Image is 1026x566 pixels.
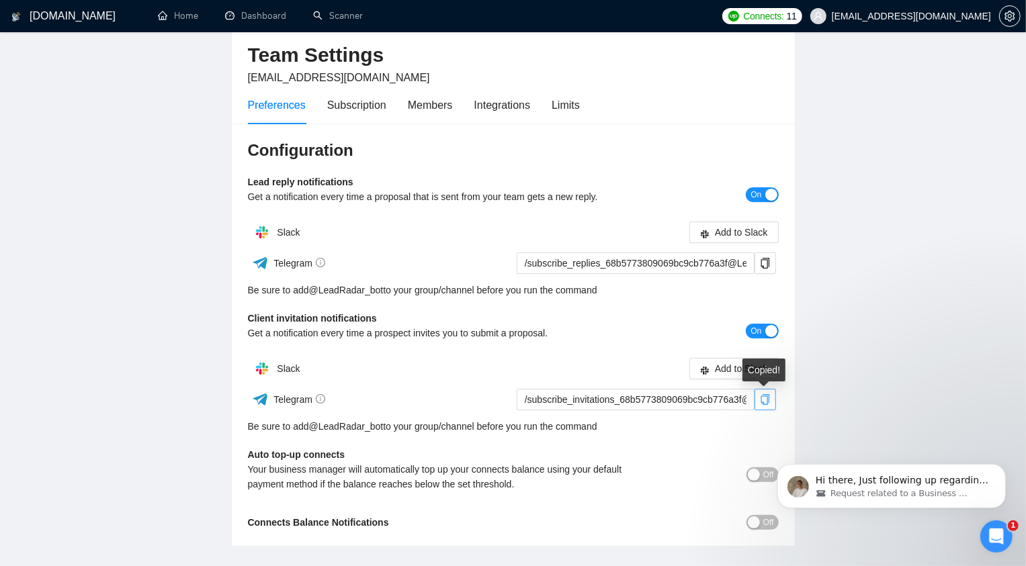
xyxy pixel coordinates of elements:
span: On [751,324,761,338]
b: Connects Balance Notifications [248,517,389,528]
div: Members [408,97,453,113]
div: Integrations [474,97,531,113]
div: Закрыть [231,21,255,46]
p: Чем мы можем помочь? [27,118,242,164]
button: Чат [67,419,134,473]
div: Недавняя заявка [28,283,241,300]
span: Чат [92,453,110,462]
b: Auto top-up connects [248,449,345,460]
img: Profile image for Nazar [28,220,54,246]
a: setting [999,11,1021,21]
h2: Team Settings [248,42,779,69]
img: ww3wtPAAAAAElFTkSuQmCC [252,391,269,408]
button: Помощь [202,419,269,473]
button: copy [755,252,776,274]
img: logo [27,26,48,47]
b: Lead reply notifications [248,177,353,187]
img: hpQkSZIkSZIkSZIkSZIkSZIkSZIkSZIkSZIkSZIkSZIkSZIkSZIkSZIkSZIkSZIkSZIkSZIkSZIkSZIkSZIkSZIkSZIkSZIkS... [249,355,275,382]
span: On [751,187,761,202]
span: Главная [11,453,56,462]
a: searchScanner [313,10,363,21]
span: [EMAIL_ADDRESS][DOMAIN_NAME] [248,72,430,83]
div: We typically reply in under a minute [28,379,224,393]
span: slack [700,229,710,239]
img: logo [11,6,21,28]
a: @LeadRadar_bot [309,419,384,434]
img: upwork-logo.png [728,11,739,21]
div: Get a notification every time a proposal that is sent from your team gets a new reply. [248,189,646,204]
span: Request related to a Business Manager [73,211,210,226]
b: Client invitation notifications [248,313,377,324]
div: Be sure to add to your group/channel before you run the command [248,419,779,434]
div: Nazar [60,240,87,254]
img: Profile image for Dima [195,21,222,48]
iframe: Intercom notifications сообщение [757,436,1026,530]
div: Copied! [742,359,785,381]
div: Недавние сообщенияProfile image for NazarRequest related to a Business ManagerHi there, Just foll... [13,181,255,265]
span: Slack [277,363,300,374]
p: Здравствуйте! 👋 [27,95,242,118]
div: Недавние сообщения [28,192,241,206]
div: Limits [552,97,580,113]
button: setting [999,5,1021,27]
img: Profile image for Viktor [144,21,171,48]
span: user [814,11,823,21]
span: 1 [1008,520,1019,531]
iframe: Intercom live chat [980,520,1013,553]
span: info-circle [316,258,325,267]
span: Помощь [215,453,255,462]
div: Request related to a Business Manager [60,305,225,320]
button: copy [755,389,776,410]
span: setting [1000,11,1020,21]
img: ww3wtPAAAAAElFTkSuQmCC [252,254,269,271]
span: slack [700,365,710,375]
div: Profile image for NazarRequest related to a Business ManagerHi there, Just following up regarding... [14,201,255,265]
span: copy [755,258,775,269]
div: #33018573 • In progress [60,320,225,334]
div: Your business manager will automatically top up your connects balance using your default payment ... [248,462,646,491]
a: @LeadRadar_bot [309,283,384,297]
h3: Configuration [248,140,779,161]
a: homeHome [158,10,198,21]
span: Slack [277,227,300,238]
span: Telegram [273,394,325,405]
div: Preferences [248,97,306,113]
img: Profile image for Valeriia [169,21,196,48]
span: 11 [787,9,797,23]
span: Connects: [743,9,783,23]
span: Запрос [151,453,185,462]
div: Send us a messageWe typically reply in under a minute [13,353,255,404]
div: Send us a message [28,365,224,379]
div: Subscription [327,97,386,113]
a: dashboardDashboard [225,10,286,21]
div: Get a notification every time a prospect invites you to submit a proposal. [248,326,646,340]
span: Add to Slack [715,225,768,240]
span: copy [755,394,775,405]
span: Telegram [273,258,325,269]
button: slackAdd to Slack [689,222,779,243]
button: slackAdd to Slack [689,358,779,379]
img: hpQkSZIkSZIkSZIkSZIkSZIkSZIkSZIkSZIkSZIkSZIkSZIkSZIkSZIkSZIkSZIkSZIkSZIkSZIkSZIkSZIkSZIkSZIkSZIkS... [249,219,275,246]
div: Request related to a Business Manager#33018573 • In progress [14,300,255,339]
div: • 18 ч назад [90,240,148,254]
button: Запрос [134,419,202,473]
div: Be sure to add to your group/channel before you run the command [248,283,779,297]
span: info-circle [316,394,325,404]
span: Add to Slack [715,361,768,376]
